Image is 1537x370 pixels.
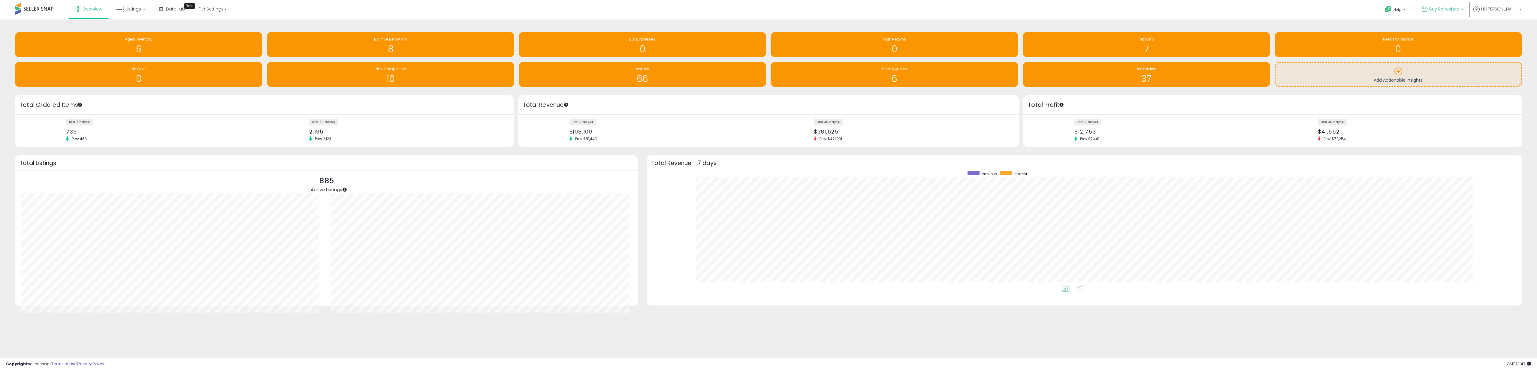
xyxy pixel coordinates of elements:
[519,62,766,87] a: restock 66
[1318,119,1347,125] label: last 30 days
[125,6,141,12] span: Listings
[522,74,763,84] h1: 66
[814,119,843,125] label: last 30 days
[563,102,569,107] div: Tooltip anchor
[651,161,1517,165] h3: Total Revenue - 7 days
[1028,101,1517,109] h3: Total Profit
[1383,37,1413,42] span: Needs to Reprice
[1394,7,1402,12] span: Help
[774,44,1015,54] h1: 0
[267,32,514,57] a: BB Price Below Min 8
[1321,136,1349,141] span: Prev: $72,254
[1481,6,1517,12] span: Hi [PERSON_NAME]
[15,62,262,87] a: No Cost 0
[1473,6,1521,20] a: Hi [PERSON_NAME]
[18,74,259,84] h1: 0
[77,102,83,107] div: Tooltip anchor
[342,187,347,192] div: Tooltip anchor
[66,119,93,125] label: last 7 days
[376,66,406,71] span: Non Competitive
[270,74,511,84] h1: 16
[312,136,334,141] span: Prev: 2,123
[1429,6,1460,12] span: Buy Refreshed
[572,136,600,141] span: Prev: $81,443
[1374,77,1423,83] span: Add Actionable Insights
[774,74,1015,84] h1: 6
[309,128,503,135] div: 2,195
[883,37,906,42] span: High Returns
[20,101,509,109] h3: Total Ordered Items
[569,119,596,125] label: last 7 days
[523,101,1014,109] h3: Total Revenue
[1023,32,1270,57] a: Inbound 7
[569,128,764,135] div: $108,100
[66,128,260,135] div: 739
[1074,128,1268,135] div: $12,753
[519,32,766,57] a: BB Surpressed 0
[882,66,907,71] span: Selling @ Max
[1275,32,1522,57] a: Needs to Reprice 0
[166,6,185,12] span: DataHub
[1014,171,1027,176] span: current
[629,37,656,42] span: BB Surpressed
[982,171,997,176] span: previous
[1276,63,1521,86] a: Add Actionable Insights
[15,32,262,57] a: Aged Inventory 6
[184,3,195,9] div: Tooltip anchor
[1077,136,1102,141] span: Prev: $7,441
[771,62,1018,87] a: Selling @ Max 6
[1385,5,1392,13] i: Get Help
[1023,62,1270,87] a: zero orders 37
[83,6,102,12] span: Overview
[1136,66,1156,71] span: zero orders
[636,66,649,71] span: restock
[267,62,514,87] a: Non Competitive 16
[125,37,152,42] span: Aged Inventory
[69,136,90,141] span: Prev: 463
[1278,44,1519,54] h1: 0
[1074,119,1101,125] label: last 7 days
[1059,102,1064,107] div: Tooltip anchor
[374,37,407,42] span: BB Price Below Min
[311,175,342,187] p: 885
[20,161,633,165] h3: Total Listings
[270,44,511,54] h1: 8
[1380,1,1412,20] a: Help
[1318,128,1511,135] div: $41,552
[1026,74,1267,84] h1: 37
[311,186,342,193] span: Active Listings
[18,44,259,54] h1: 6
[309,119,338,125] label: last 30 days
[817,136,845,141] span: Prev: $421,931
[131,66,146,71] span: No Cost
[522,44,763,54] h1: 0
[1139,37,1154,42] span: Inbound
[814,128,1008,135] div: $381,625
[1026,44,1267,54] h1: 7
[771,32,1018,57] a: High Returns 0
